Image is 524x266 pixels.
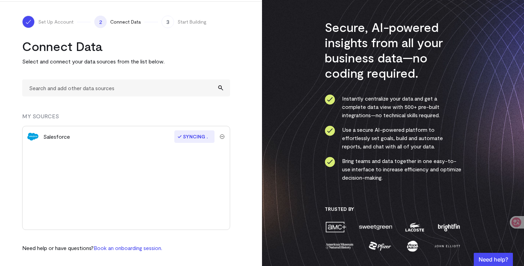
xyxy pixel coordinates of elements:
img: sweetgreen-1d1fb32c.png [358,221,393,233]
img: ico-check-circle-4b19435c.svg [325,157,335,167]
span: Set Up Account [38,18,73,25]
li: Instantly centralize your data and get a complete data view with 500+ pre-built integrations—no t... [325,94,462,119]
li: Use a secure AI-powered platform to effortlessly set goals, build and automate reports, and chat ... [325,126,462,151]
span: 2 [94,16,107,28]
input: Search and add other data sources [22,79,230,96]
img: ico-check-white-5ff98cb1.svg [25,18,32,25]
img: brightfin-a251e171.png [436,221,461,233]
img: ico-check-circle-4b19435c.svg [325,126,335,136]
span: Connect Data [110,18,141,25]
img: ico-check-circle-4b19435c.svg [325,94,335,105]
img: lacoste-7a6b0538.png [404,221,425,233]
div: MY SOURCES [22,112,230,126]
img: moon-juice-c312e729.png [405,240,419,252]
li: Bring teams and data together in one easy-to-use interface to increase efficiency and optimize de... [325,157,462,182]
div: Salesforce [43,132,70,141]
img: trash-40e54a27.svg [220,134,225,139]
h2: Connect Data [22,38,230,54]
span: Start Building [177,18,207,25]
span: Syncing [174,130,215,143]
span: 3 [161,16,174,28]
img: pfizer-e137f5fc.png [368,240,392,252]
h3: Secure, AI-powered insights from all your business data—no coding required. [325,19,462,80]
img: amc-0b11a8f1.png [325,221,347,233]
a: Book an onboarding session. [94,244,162,251]
p: Need help or have questions? [22,244,162,252]
img: john-elliott-25751c40.png [433,240,461,252]
img: amnh-5afada46.png [325,240,355,252]
p: Select and connect your data sources from the list below. [22,57,230,66]
img: salesforce-aa4b4df5.svg [27,131,38,142]
h3: Trusted By [325,206,462,212]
